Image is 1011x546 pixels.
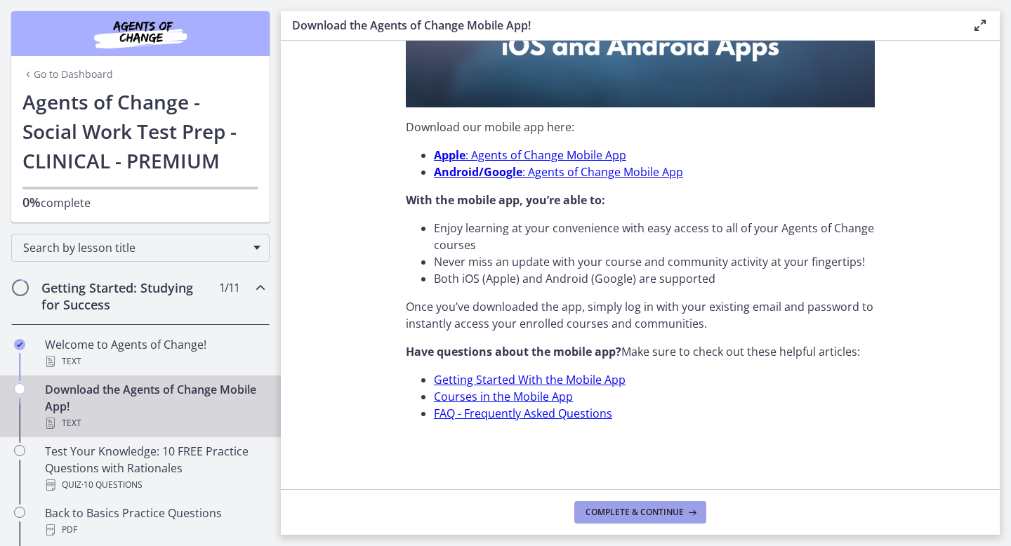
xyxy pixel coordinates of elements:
h3: Download the Agents of Change Mobile App! [292,17,949,34]
div: Back to Basics Practice Questions [45,505,264,538]
a: Android/Google: Agents of Change Mobile App [434,164,683,180]
a: Courses in the Mobile App [434,389,573,404]
strong: Have questions about the mobile app? [406,344,621,359]
p: complete [22,194,258,211]
li: Both iOS (Apple) and Android (Google) are supported [434,270,875,287]
span: Search by lesson title [23,240,246,255]
div: Test Your Knowledge: 10 FREE Practice Questions with Rationales [45,443,264,493]
li: Enjoy learning at your convenience with easy access to all of your Agents of Change courses [434,220,875,253]
div: PDF [45,521,264,538]
span: 1 / 11 [219,279,239,296]
li: Never miss an update with your course and community activity at your fingertips! [434,253,875,270]
strong: Apple [434,147,465,163]
div: Quiz [45,477,264,493]
strong: Android/Google [434,164,522,180]
p: Once you’ve downloaded the app, simply log in with your existing email and password to instantly ... [406,298,875,332]
div: Search by lesson title [11,234,270,262]
p: Download our mobile app here: [406,119,875,135]
p: Make sure to check out these helpful articles: [406,343,875,360]
a: Apple: Agents of Change Mobile App [434,147,626,163]
i: Completed [14,339,25,350]
div: Text [45,353,264,370]
h1: Agents of Change - Social Work Test Prep - CLINICAL - PREMIUM [22,87,258,175]
span: 0% [22,194,41,211]
span: · 10 Questions [81,477,143,493]
div: Welcome to Agents of Change! [45,336,264,370]
a: Go to Dashboard [22,67,113,81]
span: Complete & continue [586,507,684,518]
img: Agents of Change [56,17,225,51]
div: Download the Agents of Change Mobile App! [45,381,264,432]
h2: Getting Started: Studying for Success [41,279,213,313]
button: Complete & continue [574,501,706,524]
div: Text [45,415,264,432]
a: Getting Started With the Mobile App [434,372,626,387]
a: FAQ - Frequently Asked Questions [434,406,612,421]
strong: With the mobile app, you’re able to: [406,192,605,208]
